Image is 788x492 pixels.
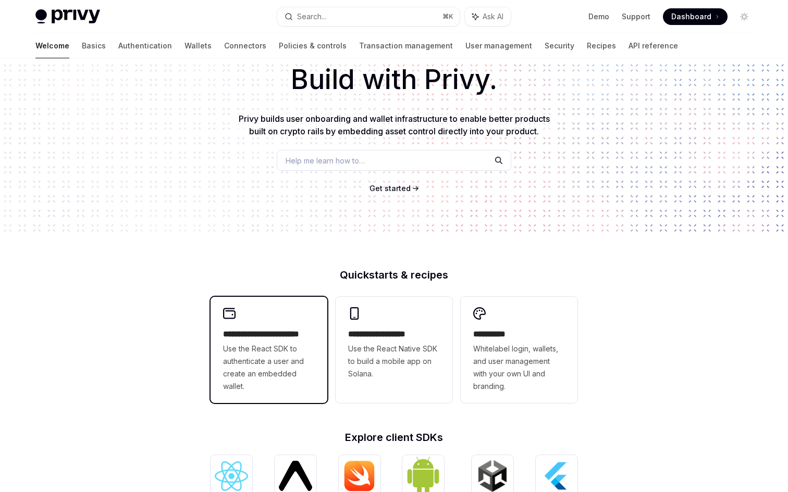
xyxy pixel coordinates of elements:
span: Privy builds user onboarding and wallet infrastructure to enable better products built on crypto ... [239,113,550,136]
h1: Build with Privy. [17,59,771,100]
button: Ask AI [465,7,511,26]
div: Search... [297,10,326,23]
img: iOS (Swift) [343,460,376,491]
a: Transaction management [359,33,453,58]
a: Basics [82,33,106,58]
span: Whitelabel login, wallets, and user management with your own UI and branding. [473,343,565,393]
span: Use the React Native SDK to build a mobile app on Solana. [348,343,440,380]
span: Help me learn how to… [286,155,365,166]
a: Demo [588,11,609,22]
img: React [215,461,248,491]
a: Policies & controls [279,33,347,58]
span: Ask AI [483,11,503,22]
h2: Explore client SDKs [211,432,577,443]
span: Get started [370,184,411,193]
button: Search...⌘K [277,7,460,26]
a: Security [545,33,574,58]
a: Support [622,11,650,22]
button: Toggle dark mode [736,8,753,25]
a: Dashboard [663,8,728,25]
span: Dashboard [671,11,711,22]
a: Wallets [184,33,212,58]
a: Connectors [224,33,266,58]
span: Use the React SDK to authenticate a user and create an embedded wallet. [223,343,315,393]
span: ⌘ K [442,12,453,21]
a: Get started [370,183,411,194]
img: React Native [279,461,312,490]
a: Recipes [587,33,616,58]
img: light logo [35,9,100,24]
a: Authentication [118,33,172,58]
a: **** *****Whitelabel login, wallets, and user management with your own UI and branding. [461,297,577,403]
a: Welcome [35,33,69,58]
h2: Quickstarts & recipes [211,270,577,280]
a: **** **** **** ***Use the React Native SDK to build a mobile app on Solana. [336,297,452,403]
a: API reference [629,33,678,58]
a: User management [465,33,532,58]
